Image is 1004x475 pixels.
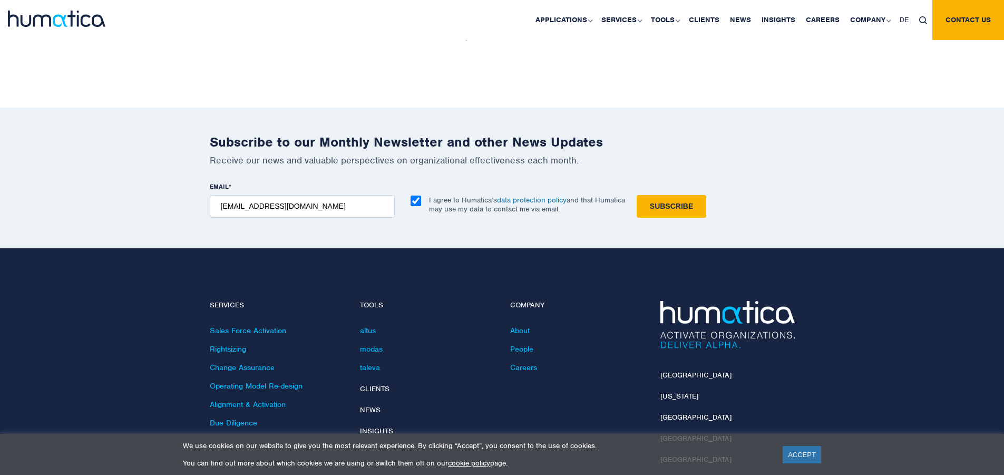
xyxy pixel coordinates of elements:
[360,384,389,393] a: Clients
[429,196,625,214] p: I agree to Humatica’s and that Humatica may use my data to contact me via email.
[660,392,698,401] a: [US_STATE]
[8,11,105,27] img: logo
[510,301,645,310] h4: Company
[900,15,909,24] span: DE
[510,344,533,354] a: People
[210,182,229,191] span: EMAIL
[497,196,567,205] a: data protection policy
[210,134,795,150] h2: Subscribe to our Monthly Newsletter and other News Updates
[360,301,494,310] h4: Tools
[210,154,795,166] p: Receive our news and valuable perspectives on organizational effectiveness each month.
[210,326,286,335] a: Sales Force Activation
[210,381,303,391] a: Operating Model Re-design
[360,326,376,335] a: altus
[510,326,530,335] a: About
[210,195,395,218] input: name@company.com
[210,400,286,409] a: Alignment & Activation
[360,426,393,435] a: Insights
[210,363,275,372] a: Change Assurance
[411,196,421,206] input: I agree to Humatica’sdata protection policyand that Humatica may use my data to contact me via em...
[660,371,732,380] a: [GEOGRAPHIC_DATA]
[660,301,795,348] img: Humatica
[660,413,732,422] a: [GEOGRAPHIC_DATA]
[919,16,927,24] img: search_icon
[360,405,381,414] a: News
[783,446,821,463] a: ACCEPT
[637,195,706,218] input: Subscribe
[210,301,344,310] h4: Services
[210,418,257,428] a: Due Diligence
[360,363,380,372] a: taleva
[210,344,246,354] a: Rightsizing
[183,441,769,450] p: We use cookies on our website to give you the most relevant experience. By clicking “Accept”, you...
[448,459,490,468] a: cookie policy
[183,459,769,468] p: You can find out more about which cookies we are using or switch them off on our page.
[360,344,383,354] a: modas
[510,363,537,372] a: Careers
